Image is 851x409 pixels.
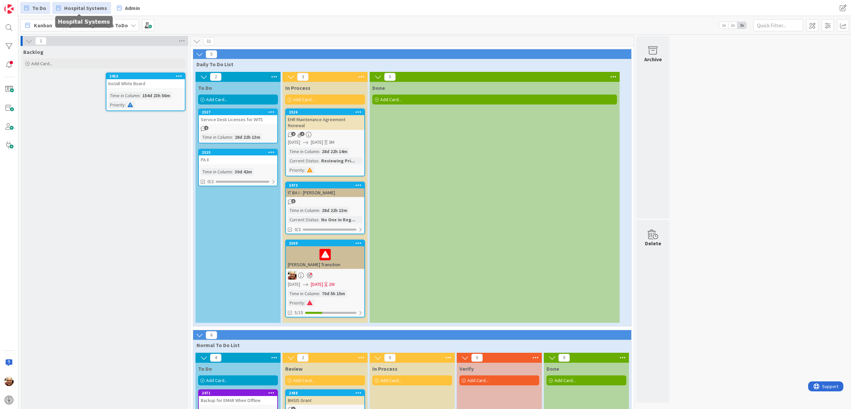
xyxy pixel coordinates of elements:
div: 2453 [109,74,185,79]
span: Add Card... [206,97,227,102]
span: 0/2 [295,226,301,233]
span: 0 [384,354,396,362]
span: Add Card... [467,377,489,383]
div: Priority [108,101,125,108]
div: 2453Install White Board [106,73,185,88]
div: 2509[PERSON_NAME] Transition [286,240,364,269]
span: 0 [558,354,570,362]
div: Priority [288,166,304,174]
div: 2488 [286,390,364,396]
div: No One in Reg... [319,216,357,223]
span: 4 [210,354,221,362]
div: 2525PA II [199,149,277,164]
span: : [125,101,126,108]
span: Add Card... [293,97,314,102]
img: avatar [4,395,14,405]
div: Install White Board [106,79,185,88]
div: 28d 22h 13m [320,207,349,214]
div: 2509 [289,241,364,246]
div: 2527 [202,110,277,114]
div: IT BA I - [PERSON_NAME] [286,188,364,197]
span: : [318,216,319,223]
span: Done [372,85,385,91]
img: Ed [288,271,297,280]
span: : [304,299,305,307]
div: 2526 [286,109,364,115]
div: 2453 [106,73,185,79]
span: 6 [206,331,217,339]
div: 28d 22h 14m [320,148,349,155]
span: Add Card... [31,61,53,67]
span: : [232,168,233,175]
div: [PERSON_NAME] Transition [286,246,364,269]
a: 2453Install White BoardTime in Column:154d 23h 56mPriority: [106,73,185,111]
span: [DATE] [288,139,300,146]
span: To Do [32,4,46,12]
div: 2471Backup for EMAR When Offline [199,390,277,405]
a: 2526EHR Maintenance Agreement Renewal[DATE][DATE]3MTime in Column:28d 22h 14mCurrent Status:Revie... [285,108,365,176]
span: : [232,133,233,141]
div: Backup for EMAR When Offline [199,396,277,405]
div: 30d 42m [233,168,254,175]
span: : [140,92,141,99]
span: 2 [210,73,221,81]
div: 2488BHSIS Grant [286,390,364,405]
span: In Process [285,85,310,91]
div: 28d 22h 13m [233,133,262,141]
span: 2 [291,132,296,136]
span: 0 [471,354,483,362]
h5: Hospital Systems [58,19,110,25]
span: Hospital Systems [64,4,107,12]
span: Kanban [34,21,52,29]
span: Add Card... [293,377,314,383]
span: : [304,166,305,174]
span: 2x [728,22,737,29]
span: 5/15 [295,309,303,316]
a: Hospital Systems [52,2,111,14]
img: Ed [4,377,14,386]
a: 2509[PERSON_NAME] TransitionEd[DATE][DATE]2WTime in Column:70d 5h 15mPriority:5/15 [285,240,365,317]
a: To Do [20,2,50,14]
div: PA II [199,155,277,164]
div: 2527 [199,109,277,115]
div: Service Desk Licenses for WITS [199,115,277,124]
div: 70d 5h 15m [320,290,347,297]
div: Time in Column [288,290,319,297]
input: Quick Filter... [753,19,803,31]
div: 2526EHR Maintenance Agreement Renewal [286,109,364,130]
a: 2525PA IITime in Column:30d 42m0/2 [198,149,278,186]
div: 2509 [286,240,364,246]
span: [DATE] [311,139,323,146]
span: : [319,148,320,155]
span: : [319,207,320,214]
div: 2525 [202,150,277,155]
span: 5 [206,50,217,58]
div: Time in Column [201,133,232,141]
span: Add Card... [380,97,402,102]
span: Done [547,365,559,372]
span: Normal To Do List [196,342,623,348]
a: 2527Service Desk Licenses for WITSTime in Column:28d 22h 13m [198,108,278,143]
div: Priority [288,299,304,307]
div: Time in Column [108,92,140,99]
span: Add Card... [380,377,402,383]
span: 2 [297,354,308,362]
span: To Do [198,85,212,91]
span: To Do [198,365,212,372]
span: 0 [384,73,396,81]
div: 2W [329,281,335,288]
span: Admin [125,4,140,12]
span: Review [285,365,303,372]
div: Reviewing Pri... [319,157,357,164]
div: Current Status [288,216,318,223]
div: 2473 [286,182,364,188]
div: Ed [286,271,364,280]
span: Verify [459,365,474,372]
div: Time in Column [288,148,319,155]
div: Time in Column [288,207,319,214]
span: 0/2 [207,178,214,185]
div: 154d 23h 56m [141,92,172,99]
span: : [319,290,320,297]
span: 11 [203,37,214,45]
span: 1 [300,132,304,136]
